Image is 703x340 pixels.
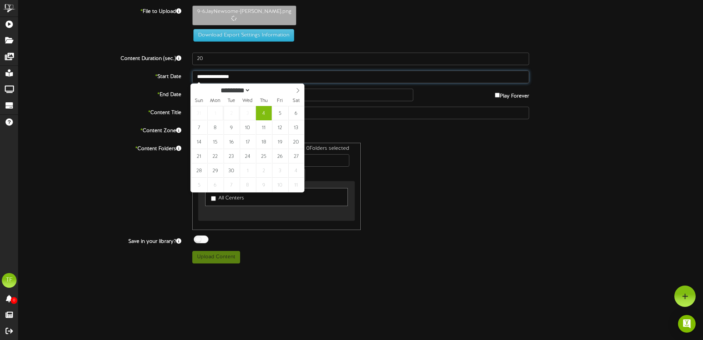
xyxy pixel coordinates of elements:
[13,6,187,15] label: File to Upload
[272,135,288,149] span: September 19, 2025
[207,178,223,192] span: October 6, 2025
[224,163,239,178] span: September 30, 2025
[207,99,223,103] span: Mon
[13,143,187,153] label: Content Folders
[191,120,207,135] span: September 7, 2025
[240,163,256,178] span: October 1, 2025
[256,149,272,163] span: September 25, 2025
[13,125,187,135] label: Content Zone
[13,53,187,63] label: Content Duration (sec.)
[240,135,256,149] span: September 17, 2025
[207,135,223,149] span: September 15, 2025
[272,99,288,103] span: Fri
[224,120,239,135] span: September 9, 2025
[11,297,17,304] span: 0
[13,71,187,81] label: Start Date
[288,163,304,178] span: October 4, 2025
[192,107,529,119] input: Title of this Content
[223,99,239,103] span: Tue
[13,89,187,99] label: End Date
[495,93,500,98] input: Play Forever
[207,106,223,120] span: September 1, 2025
[13,107,187,117] label: Content Title
[191,99,207,103] span: Sun
[272,149,288,163] span: September 26, 2025
[224,106,239,120] span: September 2, 2025
[224,178,239,192] span: October 7, 2025
[256,120,272,135] span: September 11, 2025
[250,86,277,94] input: Year
[240,106,256,120] span: September 3, 2025
[288,120,304,135] span: September 13, 2025
[272,163,288,178] span: October 3, 2025
[678,315,696,333] div: Open Intercom Messenger
[239,99,256,103] span: Wed
[256,163,272,178] span: October 2, 2025
[191,106,207,120] span: August 31, 2025
[256,178,272,192] span: October 9, 2025
[288,178,304,192] span: October 11, 2025
[207,163,223,178] span: September 29, 2025
[288,99,304,103] span: Sat
[190,32,294,38] a: Download Export Settings Information
[240,178,256,192] span: October 8, 2025
[256,135,272,149] span: September 18, 2025
[256,99,272,103] span: Thu
[191,149,207,163] span: September 21, 2025
[193,29,294,42] button: Download Export Settings Information
[256,106,272,120] span: September 4, 2025
[2,273,17,288] div: TF
[288,106,304,120] span: September 6, 2025
[211,196,216,201] input: All Centers
[240,120,256,135] span: September 10, 2025
[288,149,304,163] span: September 27, 2025
[191,135,207,149] span: September 14, 2025
[191,178,207,192] span: October 5, 2025
[192,251,240,263] button: Upload Content
[191,163,207,178] span: September 28, 2025
[272,178,288,192] span: October 10, 2025
[207,149,223,163] span: September 22, 2025
[224,149,239,163] span: September 23, 2025
[288,135,304,149] span: September 20, 2025
[272,120,288,135] span: September 12, 2025
[272,106,288,120] span: September 5, 2025
[13,235,187,245] label: Save in your library?
[224,135,239,149] span: September 16, 2025
[495,89,529,100] label: Play Forever
[207,120,223,135] span: September 8, 2025
[240,149,256,163] span: September 24, 2025
[211,192,244,202] label: All Centers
